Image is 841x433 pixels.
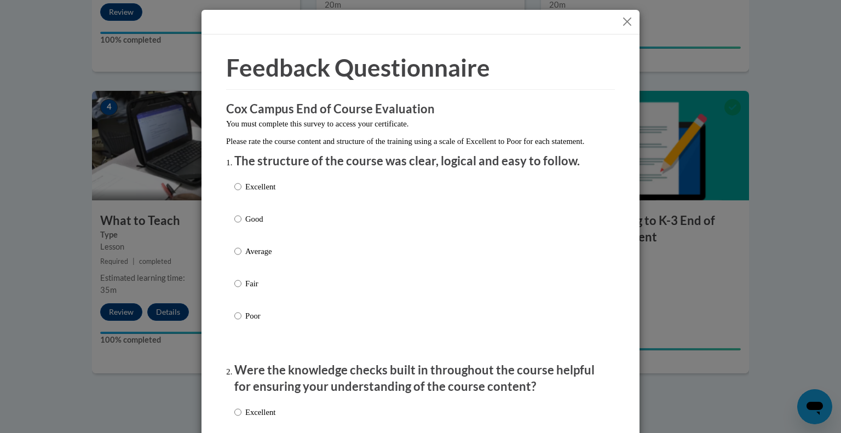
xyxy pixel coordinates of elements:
h3: Cox Campus End of Course Evaluation [226,101,615,118]
p: Good [245,213,275,225]
input: Average [234,245,241,257]
p: You must complete this survey to access your certificate. [226,118,615,130]
p: The structure of the course was clear, logical and easy to follow. [234,153,607,170]
p: Were the knowledge checks built in throughout the course helpful for ensuring your understanding ... [234,362,607,396]
input: Poor [234,310,241,322]
p: Excellent [245,181,275,193]
span: Feedback Questionnaire [226,53,490,82]
input: Good [234,213,241,225]
input: Fair [234,278,241,290]
input: Excellent [234,181,241,193]
p: Excellent [245,406,275,418]
input: Excellent [234,406,241,418]
p: Fair [245,278,275,290]
button: Close [620,15,634,28]
p: Average [245,245,275,257]
p: Poor [245,310,275,322]
p: Please rate the course content and structure of the training using a scale of Excellent to Poor f... [226,135,615,147]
